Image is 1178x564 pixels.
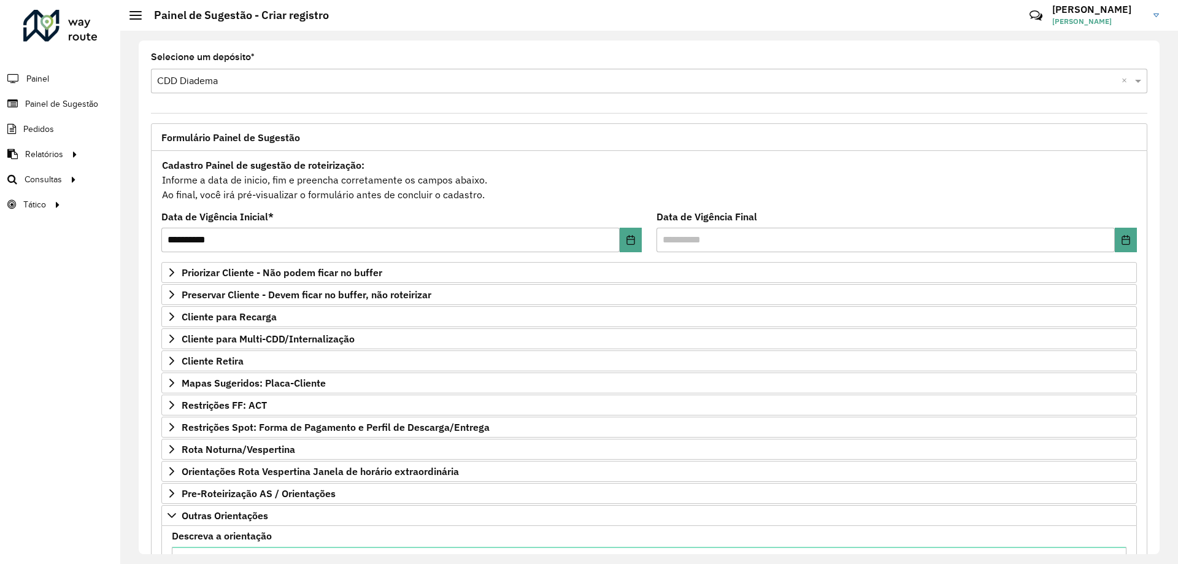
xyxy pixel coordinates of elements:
[182,489,336,498] span: Pre-Roteirização AS / Orientações
[161,439,1137,460] a: Rota Noturna/Vespertina
[25,98,98,110] span: Painel de Sugestão
[151,50,255,64] label: Selecione um depósito
[23,123,54,136] span: Pedidos
[162,159,364,171] strong: Cadastro Painel de sugestão de roteirização:
[656,209,757,224] label: Data de Vigência Final
[1122,74,1132,88] span: Clear all
[1023,2,1049,29] a: Contato Rápido
[1052,4,1144,15] h3: [PERSON_NAME]
[182,312,277,322] span: Cliente para Recarga
[161,417,1137,438] a: Restrições Spot: Forma de Pagamento e Perfil de Descarga/Entrega
[161,157,1137,203] div: Informe a data de inicio, fim e preencha corretamente os campos abaixo. Ao final, você irá pré-vi...
[182,466,459,476] span: Orientações Rota Vespertina Janela de horário extraordinária
[23,198,46,211] span: Tático
[1052,16,1144,27] span: [PERSON_NAME]
[182,400,267,410] span: Restrições FF: ACT
[182,378,326,388] span: Mapas Sugeridos: Placa-Cliente
[25,173,62,186] span: Consultas
[161,262,1137,283] a: Priorizar Cliente - Não podem ficar no buffer
[161,350,1137,371] a: Cliente Retira
[161,373,1137,393] a: Mapas Sugeridos: Placa-Cliente
[620,228,642,252] button: Choose Date
[142,9,329,22] h2: Painel de Sugestão - Criar registro
[25,148,63,161] span: Relatórios
[161,461,1137,482] a: Orientações Rota Vespertina Janela de horário extraordinária
[26,72,49,85] span: Painel
[182,334,355,344] span: Cliente para Multi-CDD/Internalização
[182,444,295,454] span: Rota Noturna/Vespertina
[182,268,382,277] span: Priorizar Cliente - Não podem ficar no buffer
[161,133,300,142] span: Formulário Painel de Sugestão
[161,505,1137,526] a: Outras Orientações
[161,483,1137,504] a: Pre-Roteirização AS / Orientações
[161,306,1137,327] a: Cliente para Recarga
[161,209,274,224] label: Data de Vigência Inicial
[182,356,244,366] span: Cliente Retira
[182,290,431,299] span: Preservar Cliente - Devem ficar no buffer, não roteirizar
[161,395,1137,415] a: Restrições FF: ACT
[161,284,1137,305] a: Preservar Cliente - Devem ficar no buffer, não roteirizar
[161,328,1137,349] a: Cliente para Multi-CDD/Internalização
[182,422,490,432] span: Restrições Spot: Forma de Pagamento e Perfil de Descarga/Entrega
[1115,228,1137,252] button: Choose Date
[182,511,268,520] span: Outras Orientações
[172,528,272,543] label: Descreva a orientação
